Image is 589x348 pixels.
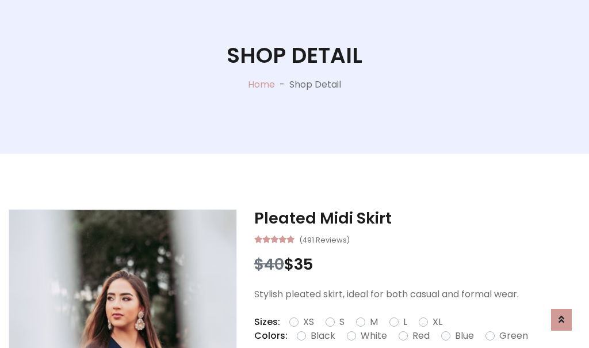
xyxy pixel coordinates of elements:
label: M [370,315,378,329]
label: Blue [455,329,474,343]
label: Red [412,329,430,343]
label: S [339,315,345,329]
label: White [361,329,387,343]
p: Colors: [254,329,288,343]
a: Home [248,78,275,91]
label: Black [311,329,335,343]
h3: $ [254,255,580,274]
small: (491 Reviews) [299,232,350,246]
span: 35 [294,254,313,275]
p: - [275,78,289,92]
p: Stylish pleated skirt, ideal for both casual and formal wear. [254,288,580,301]
h3: Pleated Midi Skirt [254,209,580,228]
span: $40 [254,254,284,275]
p: Sizes: [254,315,280,329]
label: XS [303,315,314,329]
label: L [403,315,407,329]
h1: Shop Detail [227,43,362,69]
p: Shop Detail [289,78,341,92]
label: XL [433,315,442,329]
label: Green [499,329,528,343]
